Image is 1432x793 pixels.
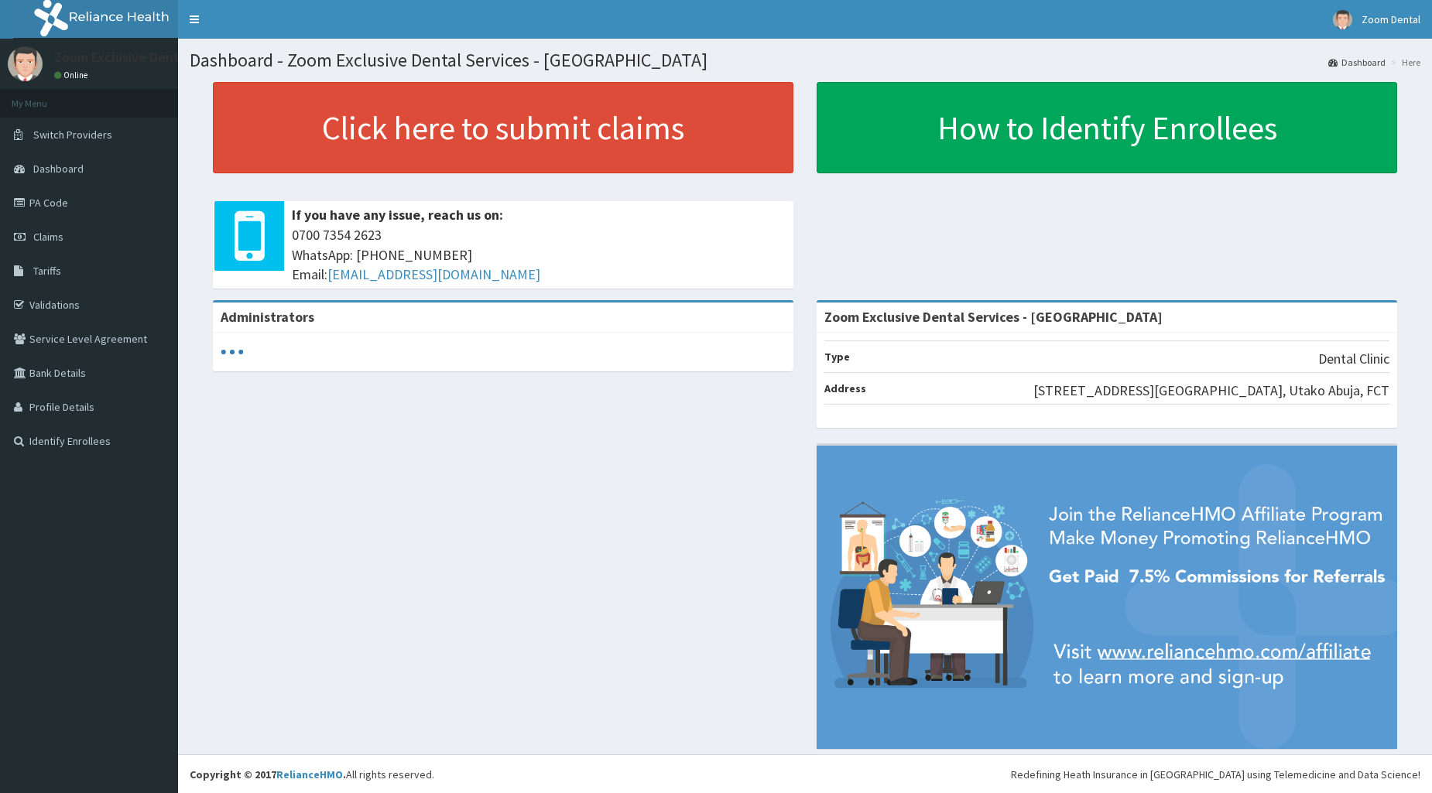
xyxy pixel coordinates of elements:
[1328,56,1386,69] a: Dashboard
[33,230,63,244] span: Claims
[221,308,314,326] b: Administrators
[190,767,346,781] strong: Copyright © 2017 .
[1033,381,1389,401] p: [STREET_ADDRESS][GEOGRAPHIC_DATA], Utako Abuja, FCT
[54,70,91,80] a: Online
[292,206,503,224] b: If you have any issue, reach us on:
[817,446,1397,750] img: provider-team-banner.png
[817,82,1397,173] a: How to Identify Enrollees
[327,265,540,283] a: [EMAIL_ADDRESS][DOMAIN_NAME]
[33,264,61,278] span: Tariffs
[33,128,112,142] span: Switch Providers
[292,225,786,285] span: 0700 7354 2623 WhatsApp: [PHONE_NUMBER] Email:
[8,46,43,81] img: User Image
[1318,349,1389,369] p: Dental Clinic
[824,350,850,364] b: Type
[1387,56,1420,69] li: Here
[1011,767,1420,782] div: Redefining Heath Insurance in [GEOGRAPHIC_DATA] using Telemedicine and Data Science!
[33,162,84,176] span: Dashboard
[1333,10,1352,29] img: User Image
[221,340,244,364] svg: audio-loading
[276,767,343,781] a: RelianceHMO
[824,308,1163,326] strong: Zoom Exclusive Dental Services - [GEOGRAPHIC_DATA]
[54,50,293,64] p: Zoom Exclusive Dental Services Limited
[213,82,793,173] a: Click here to submit claims
[824,381,866,395] b: Address
[1362,12,1420,26] span: Zoom Dental
[190,50,1420,70] h1: Dashboard - Zoom Exclusive Dental Services - [GEOGRAPHIC_DATA]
